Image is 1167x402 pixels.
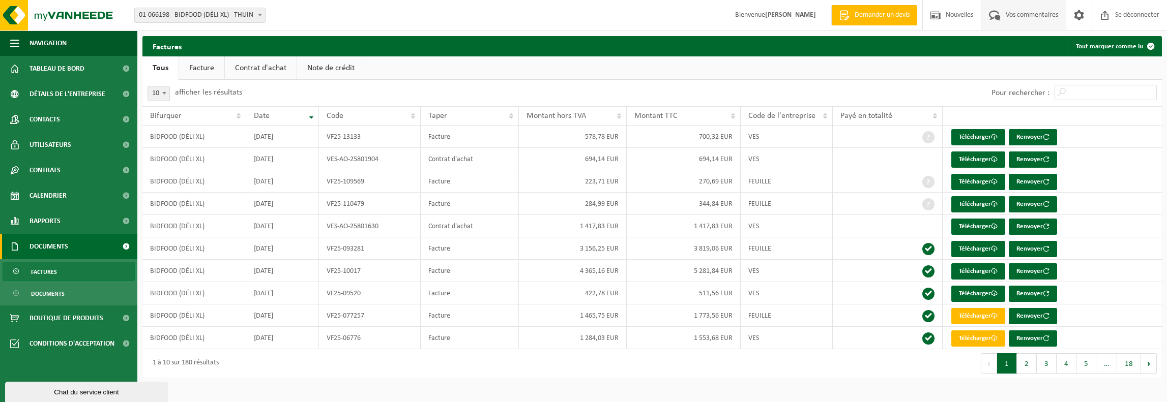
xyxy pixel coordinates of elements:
[1009,241,1057,257] button: Renvoyer
[1016,201,1043,207] font: Renvoyer
[951,151,1005,168] a: Télécharger
[254,290,273,297] font: [DATE]
[428,267,450,275] font: Facture
[694,312,733,320] font: 1 773,56 EUR
[951,196,1005,212] a: Télécharger
[1009,151,1057,168] button: Renvoyer
[150,290,205,297] font: BIDFOOD (DÉLI XL)
[428,178,450,185] font: Facture
[634,112,678,120] font: Montant TTC
[150,223,205,230] font: BIDFOOD (DÉLI XL)
[175,88,242,97] font: afficher les résultats
[30,116,60,123] font: Contacts
[327,334,361,342] font: VF25-06776
[959,290,991,297] font: Télécharger
[580,245,619,253] font: 3 156,25 EUR
[699,200,733,208] font: 344,84 EUR
[959,268,991,274] font: Télécharger
[3,262,135,281] a: Factures
[855,11,910,19] font: Demander un devis
[831,5,917,25] a: Demander un devis
[254,133,273,141] font: [DATE]
[254,312,273,320] font: [DATE]
[428,200,450,208] font: Facture
[765,11,816,19] font: [PERSON_NAME]
[981,353,997,374] button: Précédent
[150,245,205,253] font: BIDFOOD (DÉLI XL)
[327,133,361,141] font: VF25-13133
[1009,286,1057,302] button: Renvoyer
[254,267,273,275] font: [DATE]
[959,335,991,342] font: Télécharger
[1016,134,1043,140] font: Renvoyer
[694,267,733,275] font: 5 281,84 EUR
[580,223,619,230] font: 1 417,83 EUR
[694,245,733,253] font: 3 819,06 EUR
[1009,174,1057,190] button: Renvoyer
[30,141,71,149] font: Utilisateurs
[189,64,214,72] font: Facture
[748,156,759,163] font: VES
[30,167,61,174] font: Contrats
[1057,353,1076,374] button: 4
[951,330,1005,347] a: Télécharger
[748,245,771,253] font: FEUILLE
[150,178,205,185] font: BIDFOOD (DÉLI XL)
[1016,156,1043,163] font: Renvoyer
[959,245,991,252] font: Télécharger
[735,11,765,19] font: Bienvenue
[254,178,273,185] font: [DATE]
[150,200,205,208] font: BIDFOOD (DÉLI XL)
[327,245,364,253] font: VF25-093281
[1016,313,1043,319] font: Renvoyer
[428,156,473,163] font: Contrat d'achat
[3,284,135,303] a: Documents
[5,380,170,402] iframe: widget de discussion
[148,86,170,101] span: 10
[585,178,619,185] font: 223,71 EUR
[134,8,266,23] span: 01-066198 - BIDFOOD (DÉLI XL) - THUIN
[1037,353,1057,374] button: 3
[139,11,253,19] font: 01-066198 - BIDFOOD (DÉLI XL) - THUIN
[31,291,65,297] font: Documents
[951,286,1005,302] a: Télécharger
[153,359,219,366] font: 1 à 10 sur 180 résultats
[1005,360,1009,368] font: 1
[580,312,619,320] font: 1 465,75 EUR
[1025,360,1029,368] font: 2
[1017,353,1037,374] button: 2
[153,64,168,72] font: Tous
[30,243,68,251] font: Documents
[150,334,205,342] font: BIDFOOD (DÉLI XL)
[1009,129,1057,145] button: Renvoyer
[694,334,733,342] font: 1 553,68 EUR
[150,156,205,163] font: BIDFOOD (DÉLI XL)
[327,200,364,208] font: VF25-110479
[1016,268,1043,274] font: Renvoyer
[30,315,103,322] font: Boutique de produits
[699,290,733,297] font: 511,56 EUR
[428,245,450,253] font: Facture
[959,313,991,319] font: Télécharger
[254,334,273,342] font: [DATE]
[30,65,84,73] font: Tableau de bord
[254,156,273,163] font: [DATE]
[1009,330,1057,347] button: Renvoyer
[1068,36,1161,56] button: Tout marquer comme lu
[699,133,733,141] font: 700,32 EUR
[1009,196,1057,212] button: Renvoyer
[428,290,450,297] font: Facture
[153,43,182,51] font: Factures
[30,90,105,98] font: Détails de l'entreprise
[959,201,991,207] font: Télécharger
[152,89,159,97] font: 10
[428,223,473,230] font: Contrat d'achat
[959,223,991,230] font: Télécharger
[699,156,733,163] font: 694,14 EUR
[1006,11,1058,19] font: Vos commentaires
[748,334,759,342] font: VES
[748,223,759,230] font: VES
[1104,360,1109,368] font: …
[959,156,991,163] font: Télécharger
